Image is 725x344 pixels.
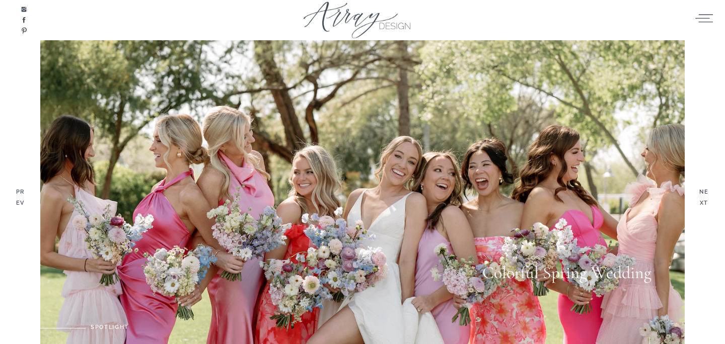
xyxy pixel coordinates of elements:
[482,263,651,283] a: Colorful Spring Wedding
[91,322,158,333] h3: spotlight
[12,187,29,211] a: pr ev
[696,187,712,211] a: ne xt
